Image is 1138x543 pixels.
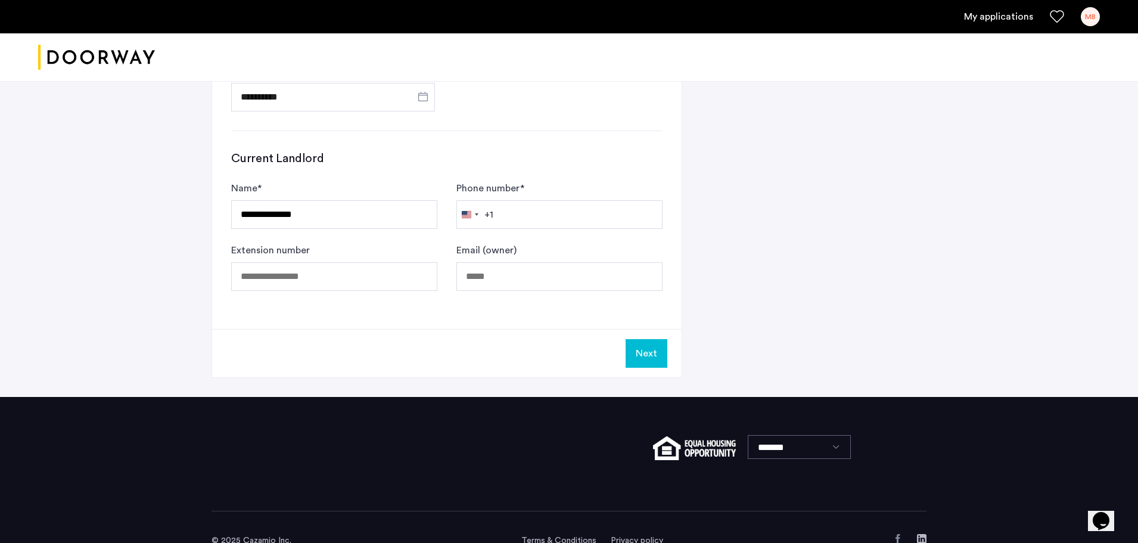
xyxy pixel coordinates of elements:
[1088,495,1126,531] iframe: chat widget
[1081,7,1100,26] div: MB
[484,207,493,222] div: +1
[1050,10,1064,24] a: Favorites
[231,150,663,167] h3: Current Landlord
[964,10,1033,24] a: My application
[231,181,262,196] label: Name *
[38,35,155,80] img: logo
[626,339,667,368] button: Next
[748,435,851,459] select: Language select
[653,436,736,460] img: equal-housing.png
[38,35,155,80] a: Cazamio logo
[416,89,430,104] button: Open calendar
[231,243,310,257] label: Extension number
[456,181,524,196] label: Phone number *
[456,243,517,257] label: Email (owner)
[457,201,493,228] button: Selected country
